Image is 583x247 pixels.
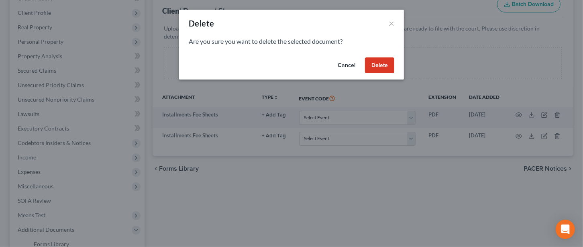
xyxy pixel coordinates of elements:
[189,18,214,29] div: Delete
[189,37,394,46] p: Are you sure you want to delete the selected document?
[389,18,394,28] button: ×
[365,57,394,73] button: Delete
[331,57,362,73] button: Cancel
[556,220,575,239] div: Open Intercom Messenger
